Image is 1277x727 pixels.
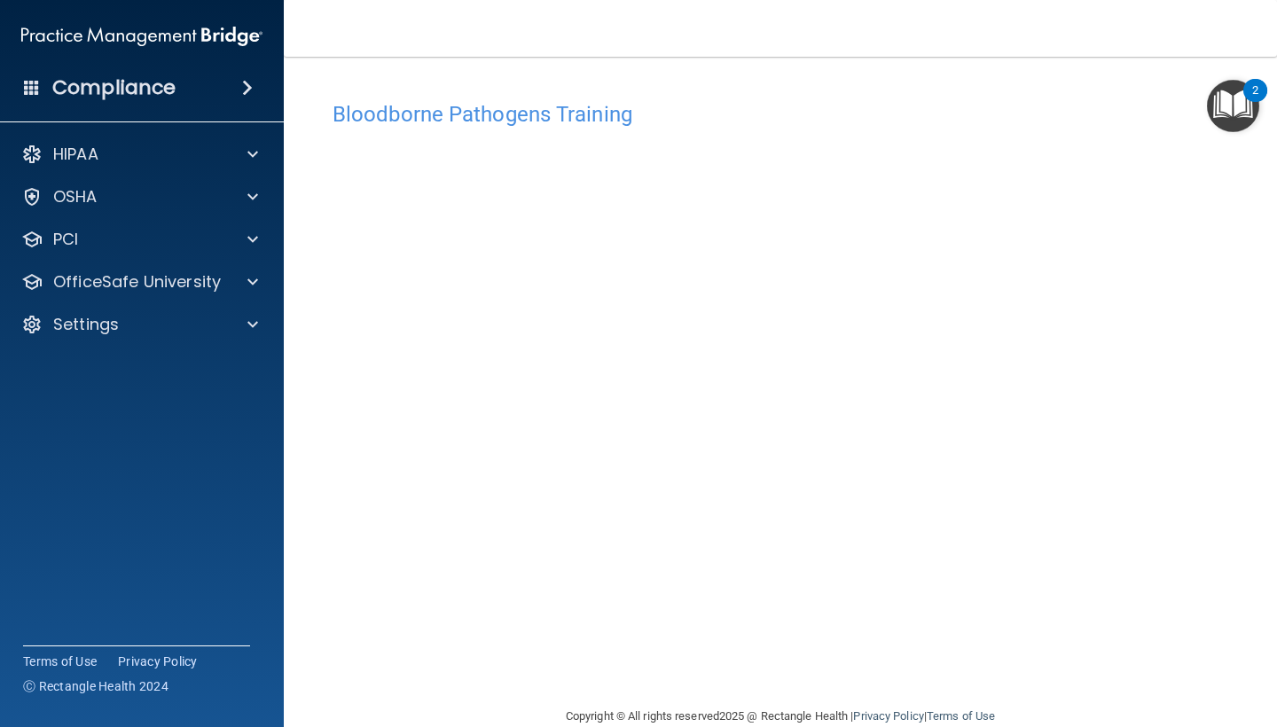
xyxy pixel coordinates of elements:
p: PCI [53,229,78,250]
a: PCI [21,229,258,250]
a: Privacy Policy [118,653,198,670]
a: HIPAA [21,144,258,165]
p: OfficeSafe University [53,271,221,293]
p: Settings [53,314,119,335]
iframe: bbp [333,136,1228,681]
a: Privacy Policy [853,709,923,723]
a: Terms of Use [927,709,995,723]
span: Ⓒ Rectangle Health 2024 [23,677,168,695]
p: OSHA [53,186,98,207]
p: HIPAA [53,144,98,165]
button: Open Resource Center, 2 new notifications [1207,80,1259,132]
a: OfficeSafe University [21,271,258,293]
img: PMB logo [21,19,262,54]
h4: Bloodborne Pathogens Training [333,103,1228,126]
div: 2 [1252,90,1258,113]
a: OSHA [21,186,258,207]
a: Terms of Use [23,653,97,670]
h4: Compliance [52,75,176,100]
a: Settings [21,314,258,335]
